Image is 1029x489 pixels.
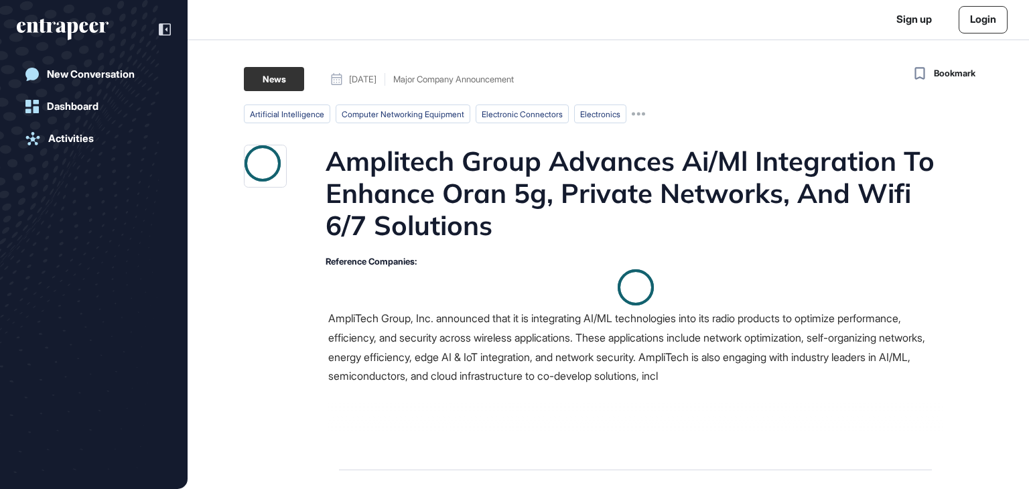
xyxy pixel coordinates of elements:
[393,75,514,84] div: Major Company Announcement
[911,64,975,83] button: Bookmark
[244,67,304,91] div: News
[48,133,94,145] div: Activities
[476,104,569,123] li: electronic connectors
[244,104,330,123] li: artificial intelligence
[349,75,376,84] span: [DATE]
[336,104,470,123] li: computer networking equipment
[326,145,943,241] h1: Amplitech Group Advances Ai/Ml Integration To Enhance Oran 5g, Private Networks, And Wifi 6/7 Sol...
[959,6,1008,33] a: Login
[328,311,925,382] span: AmpliTech Group, Inc. announced that it is integrating AI/ML technologies into its radio products...
[934,67,975,80] span: Bookmark
[896,12,932,27] a: Sign up
[47,100,98,113] div: Dashboard
[574,104,626,123] li: electronics
[17,19,109,40] div: entrapeer-logo
[47,68,135,80] div: New Conversation
[326,257,417,266] div: Reference Companies:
